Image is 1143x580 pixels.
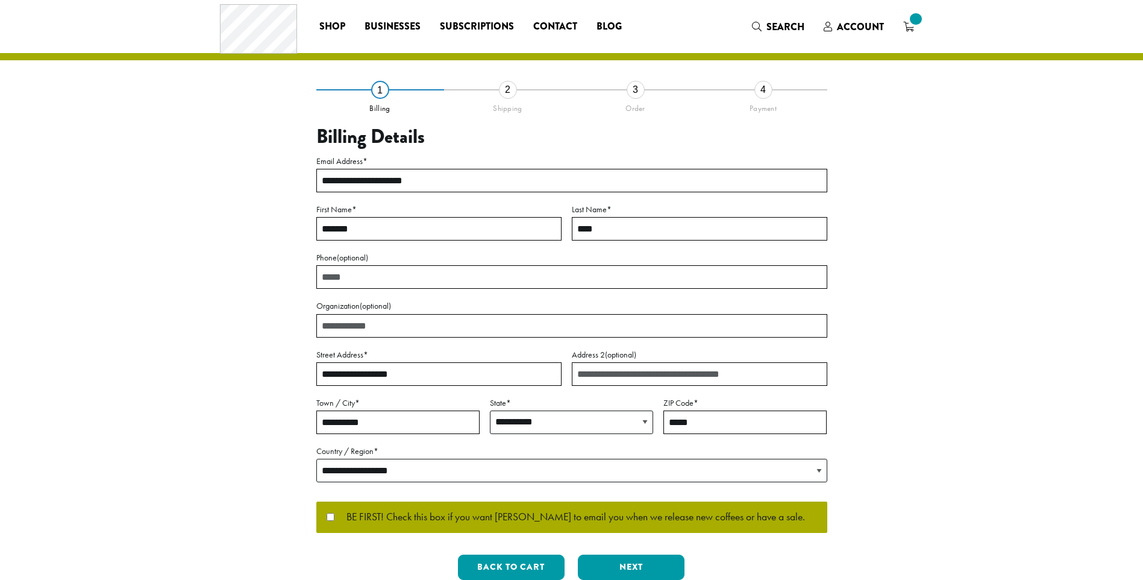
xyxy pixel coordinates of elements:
[316,99,444,113] div: Billing
[316,347,562,362] label: Street Address
[310,17,355,36] a: Shop
[524,17,587,36] a: Contact
[499,81,517,99] div: 2
[444,99,572,113] div: Shipping
[837,20,884,34] span: Account
[597,19,622,34] span: Blog
[572,347,827,362] label: Address 2
[319,19,345,34] span: Shop
[605,349,636,360] span: (optional)
[316,154,827,169] label: Email Address
[316,298,827,314] label: Organization
[360,300,391,311] span: (optional)
[814,17,894,37] a: Account
[430,17,524,36] a: Subscriptions
[627,81,645,99] div: 3
[742,17,814,37] a: Search
[371,81,389,99] div: 1
[578,555,684,580] button: Next
[533,19,577,34] span: Contact
[355,17,430,36] a: Businesses
[700,99,827,113] div: Payment
[337,252,368,263] span: (optional)
[766,20,804,34] span: Search
[316,125,827,148] h3: Billing Details
[334,512,805,523] span: BE FIRST! Check this box if you want [PERSON_NAME] to email you when we release new coffees or ha...
[327,513,334,521] input: BE FIRST! Check this box if you want [PERSON_NAME] to email you when we release new coffees or ha...
[754,81,772,99] div: 4
[365,19,421,34] span: Businesses
[663,396,827,411] label: ZIP Code
[458,555,565,580] button: Back to cart
[587,17,631,36] a: Blog
[572,99,700,113] div: Order
[440,19,514,34] span: Subscriptions
[572,202,827,217] label: Last Name
[316,202,562,217] label: First Name
[490,396,653,411] label: State
[316,396,480,411] label: Town / City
